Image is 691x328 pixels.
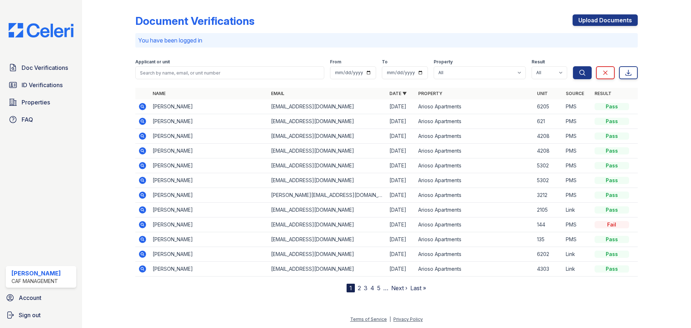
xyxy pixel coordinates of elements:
[534,158,563,173] td: 5302
[271,91,284,96] a: Email
[391,284,407,292] a: Next ›
[563,173,592,188] td: PMS
[153,91,166,96] a: Name
[3,308,79,322] a: Sign out
[268,144,387,158] td: [EMAIL_ADDRESS][DOMAIN_NAME]
[268,114,387,129] td: [EMAIL_ADDRESS][DOMAIN_NAME]
[268,262,387,277] td: [EMAIL_ADDRESS][DOMAIN_NAME]
[19,311,41,319] span: Sign out
[534,203,563,217] td: 2105
[595,221,629,228] div: Fail
[150,144,268,158] td: [PERSON_NAME]
[415,158,534,173] td: Arioso Apartments
[563,262,592,277] td: Link
[150,173,268,188] td: [PERSON_NAME]
[138,36,635,45] p: You have been logged in
[563,129,592,144] td: PMS
[415,144,534,158] td: Arioso Apartments
[563,247,592,262] td: Link
[12,278,61,285] div: CAF Management
[393,316,423,322] a: Privacy Policy
[350,316,387,322] a: Terms of Service
[387,144,415,158] td: [DATE]
[358,284,361,292] a: 2
[135,66,324,79] input: Search by name, email, or unit number
[415,247,534,262] td: Arioso Apartments
[150,262,268,277] td: [PERSON_NAME]
[387,247,415,262] td: [DATE]
[595,265,629,273] div: Pass
[566,91,584,96] a: Source
[563,188,592,203] td: PMS
[3,291,79,305] a: Account
[6,60,76,75] a: Doc Verifications
[22,98,50,107] span: Properties
[150,99,268,114] td: [PERSON_NAME]
[563,203,592,217] td: Link
[434,59,453,65] label: Property
[364,284,367,292] a: 3
[595,177,629,184] div: Pass
[268,99,387,114] td: [EMAIL_ADDRESS][DOMAIN_NAME]
[563,232,592,247] td: PMS
[22,115,33,124] span: FAQ
[415,114,534,129] td: Arioso Apartments
[537,91,548,96] a: Unit
[6,78,76,92] a: ID Verifications
[595,192,629,199] div: Pass
[534,173,563,188] td: 5302
[150,114,268,129] td: [PERSON_NAME]
[377,284,380,292] a: 5
[22,63,68,72] span: Doc Verifications
[595,132,629,140] div: Pass
[387,99,415,114] td: [DATE]
[415,203,534,217] td: Arioso Apartments
[595,147,629,154] div: Pass
[387,114,415,129] td: [DATE]
[389,91,407,96] a: Date ▼
[563,114,592,129] td: PMS
[387,158,415,173] td: [DATE]
[6,95,76,109] a: Properties
[595,251,629,258] div: Pass
[534,247,563,262] td: 6202
[150,247,268,262] td: [PERSON_NAME]
[22,81,63,89] span: ID Verifications
[19,293,41,302] span: Account
[387,173,415,188] td: [DATE]
[268,247,387,262] td: [EMAIL_ADDRESS][DOMAIN_NAME]
[268,217,387,232] td: [EMAIL_ADDRESS][DOMAIN_NAME]
[534,262,563,277] td: 4303
[415,232,534,247] td: Arioso Apartments
[135,59,170,65] label: Applicant or unit
[563,144,592,158] td: PMS
[415,188,534,203] td: Arioso Apartments
[415,129,534,144] td: Arioso Apartments
[387,129,415,144] td: [DATE]
[534,99,563,114] td: 6205
[387,262,415,277] td: [DATE]
[387,232,415,247] td: [DATE]
[387,203,415,217] td: [DATE]
[268,158,387,173] td: [EMAIL_ADDRESS][DOMAIN_NAME]
[534,217,563,232] td: 144
[135,14,254,27] div: Document Verifications
[595,118,629,125] div: Pass
[563,158,592,173] td: PMS
[370,284,374,292] a: 4
[150,203,268,217] td: [PERSON_NAME]
[595,206,629,214] div: Pass
[150,232,268,247] td: [PERSON_NAME]
[3,23,79,37] img: CE_Logo_Blue-a8612792a0a2168367f1c8372b55b34899dd931a85d93a1a3d3e32e68fde9ad4.png
[534,144,563,158] td: 4208
[415,262,534,277] td: Arioso Apartments
[573,14,638,26] a: Upload Documents
[415,173,534,188] td: Arioso Apartments
[150,188,268,203] td: [PERSON_NAME]
[418,91,442,96] a: Property
[595,236,629,243] div: Pass
[534,188,563,203] td: 3212
[383,284,388,292] span: …
[595,91,611,96] a: Result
